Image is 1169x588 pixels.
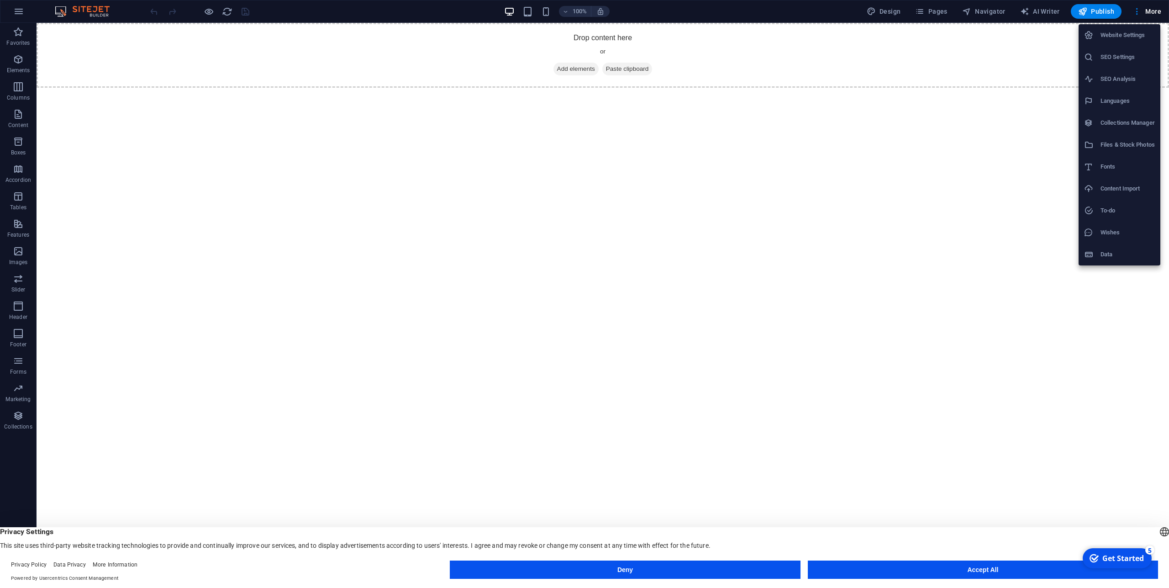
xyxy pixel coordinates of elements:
h6: SEO Settings [1101,52,1155,63]
h6: SEO Analysis [1101,74,1155,85]
h6: Website Settings [1101,30,1155,41]
h6: Languages [1101,95,1155,106]
h6: To-do [1101,205,1155,216]
span: Paste clipboard [566,40,616,53]
h6: Content Import [1101,183,1155,194]
h6: Data [1101,249,1155,260]
h6: Collections Manager [1101,117,1155,128]
div: 5 [68,1,77,10]
div: Get Started 5 items remaining, 0% complete [5,4,74,24]
h6: Fonts [1101,161,1155,172]
h6: Files & Stock Photos [1101,139,1155,150]
h6: Wishes [1101,227,1155,238]
span: Add elements [517,40,562,53]
div: Get Started [25,9,66,19]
